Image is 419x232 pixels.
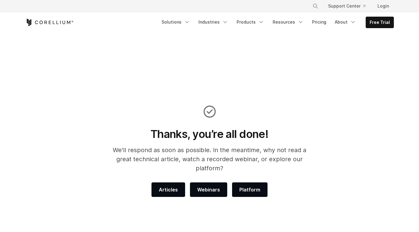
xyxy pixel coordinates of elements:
[190,182,227,197] a: Webinars
[197,186,220,193] span: Webinars
[305,1,394,11] div: Navigation Menu
[233,17,268,28] a: Products
[232,182,268,197] a: Platform
[373,1,394,11] a: Login
[323,1,370,11] a: Support Center
[310,1,321,11] button: Search
[158,17,394,28] div: Navigation Menu
[105,145,314,173] p: We'll respond as soon as possible. In the meantime, why not read a great technical article, watch...
[366,17,394,28] a: Free Trial
[195,17,232,28] a: Industries
[158,17,194,28] a: Solutions
[105,127,314,141] h1: Thanks, you’re all done!
[159,186,178,193] span: Articles
[308,17,330,28] a: Pricing
[25,19,74,26] a: Corellium Home
[151,182,185,197] a: Articles
[239,186,260,193] span: Platform
[331,17,360,28] a: About
[269,17,307,28] a: Resources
